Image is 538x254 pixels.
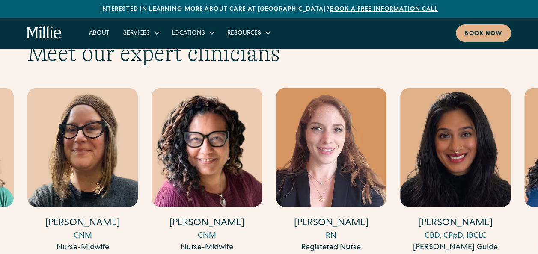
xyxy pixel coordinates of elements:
[400,230,511,242] div: CBD, CPpD, IBCLC
[27,40,511,67] h2: Meet our expert clinicians
[400,217,511,230] h4: [PERSON_NAME]
[27,26,62,40] a: home
[152,217,262,230] h4: [PERSON_NAME]
[165,26,220,40] div: Locations
[172,29,205,38] div: Locations
[152,88,262,253] a: [PERSON_NAME]CNMNurse-Midwife
[27,88,138,253] a: [PERSON_NAME]CNMNurse-Midwife
[220,26,276,40] div: Resources
[27,242,138,253] div: Nurse-Midwife
[82,26,116,40] a: About
[27,230,138,242] div: CNM
[276,88,386,253] a: [PERSON_NAME]RNRegistered Nurse
[227,29,261,38] div: Resources
[456,24,511,42] a: Book now
[400,242,511,253] div: [PERSON_NAME] Guide
[276,217,386,230] h4: [PERSON_NAME]
[400,88,511,253] a: [PERSON_NAME]CBD, CPpD, IBCLC[PERSON_NAME] Guide
[152,242,262,253] div: Nurse-Midwife
[464,30,502,38] div: Book now
[152,230,262,242] div: CNM
[330,6,438,12] a: Book a free information call
[123,29,150,38] div: Services
[116,26,165,40] div: Services
[27,217,138,230] h4: [PERSON_NAME]
[276,230,386,242] div: RN
[276,242,386,253] div: Registered Nurse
